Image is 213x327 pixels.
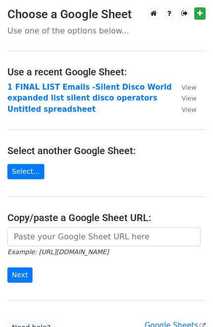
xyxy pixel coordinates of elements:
[7,212,206,224] h4: Copy/paste a Google Sheet URL:
[7,26,206,36] p: Use one of the options below...
[181,106,196,113] small: View
[7,83,172,92] a: 1 FINAL LIST Emails -Silent Disco World
[7,228,201,246] input: Paste your Google Sheet URL here
[7,164,44,179] a: Select...
[7,66,206,78] h4: Use a recent Google Sheet:
[7,94,157,102] a: expanded list silent disco operators
[7,105,96,114] a: Untitled spreadsheet
[7,7,206,22] h3: Choose a Google Sheet
[172,105,196,114] a: View
[7,267,33,283] input: Next
[172,83,196,92] a: View
[181,84,196,91] small: View
[172,94,196,102] a: View
[7,145,206,157] h4: Select another Google Sheet:
[7,248,108,256] small: Example: [URL][DOMAIN_NAME]
[181,95,196,102] small: View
